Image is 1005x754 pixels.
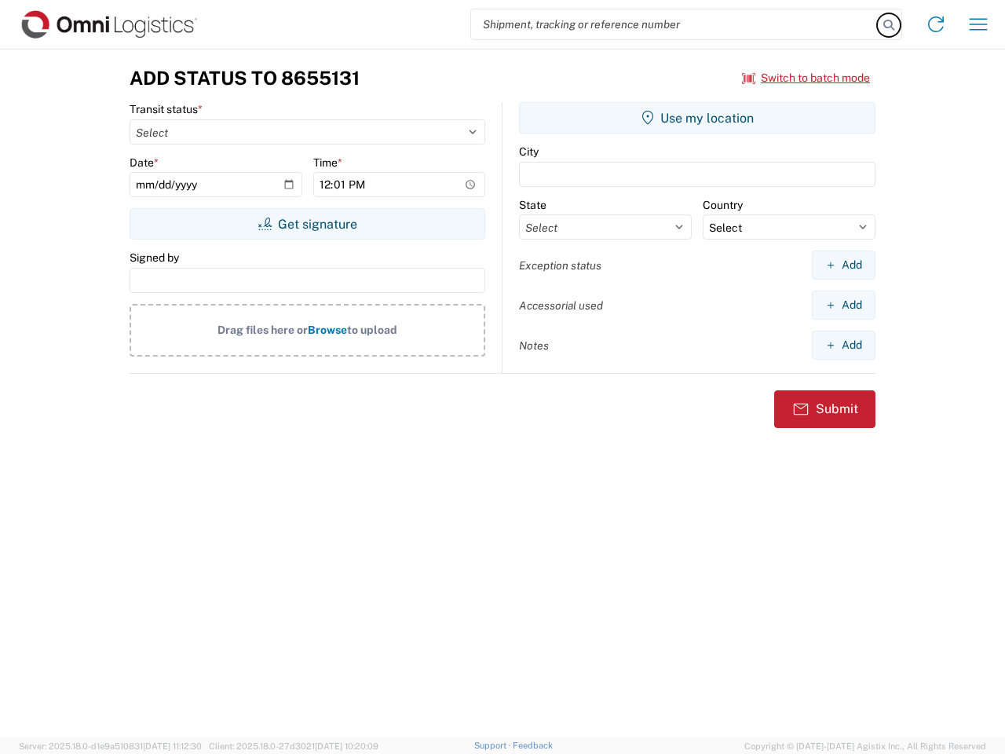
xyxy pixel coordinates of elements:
[742,65,870,91] button: Switch to batch mode
[19,741,202,751] span: Server: 2025.18.0-d1e9a510831
[703,198,743,212] label: Country
[513,741,553,750] a: Feedback
[217,324,308,336] span: Drag files here or
[744,739,986,753] span: Copyright © [DATE]-[DATE] Agistix Inc., All Rights Reserved
[812,331,875,360] button: Add
[209,741,378,751] span: Client: 2025.18.0-27d3021
[474,741,513,750] a: Support
[143,741,202,751] span: [DATE] 11:12:30
[308,324,347,336] span: Browse
[315,741,378,751] span: [DATE] 10:20:09
[313,156,342,170] label: Time
[130,156,159,170] label: Date
[130,208,485,240] button: Get signature
[130,102,203,116] label: Transit status
[519,145,539,159] label: City
[130,251,179,265] label: Signed by
[812,291,875,320] button: Add
[519,298,603,313] label: Accessorial used
[519,102,875,134] button: Use my location
[519,258,601,273] label: Exception status
[471,9,878,39] input: Shipment, tracking or reference number
[519,339,549,353] label: Notes
[347,324,397,336] span: to upload
[130,67,360,90] h3: Add Status to 8655131
[519,198,546,212] label: State
[774,390,875,428] button: Submit
[812,251,875,280] button: Add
